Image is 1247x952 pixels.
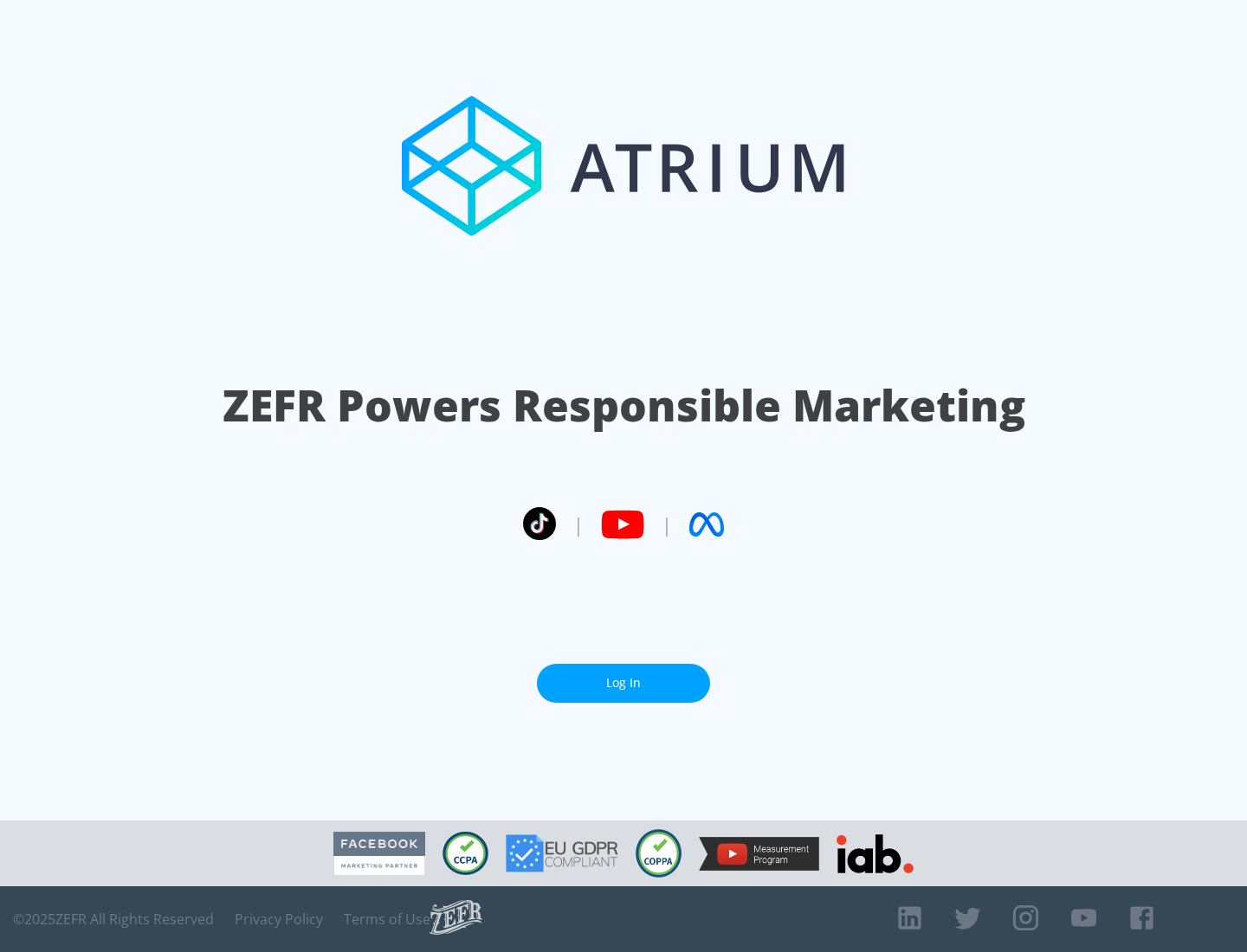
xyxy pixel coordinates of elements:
img: Facebook Marketing Partner [333,832,425,876]
img: COPPA Compliant [636,829,682,878]
img: GDPR Compliant [506,834,618,872]
span: © 2025 ZEFR All Rights Reserved [13,910,214,928]
a: Privacy Policy [235,910,323,928]
img: IAB [837,834,914,873]
img: CCPA Compliant [443,832,488,875]
a: Terms of Use [344,910,430,928]
img: YouTube Measurement Program [699,837,819,871]
span: | [662,511,672,537]
a: Log In [537,664,710,703]
span: | [573,511,584,537]
h1: ZEFR Powers Responsible Marketing [223,376,1025,435]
